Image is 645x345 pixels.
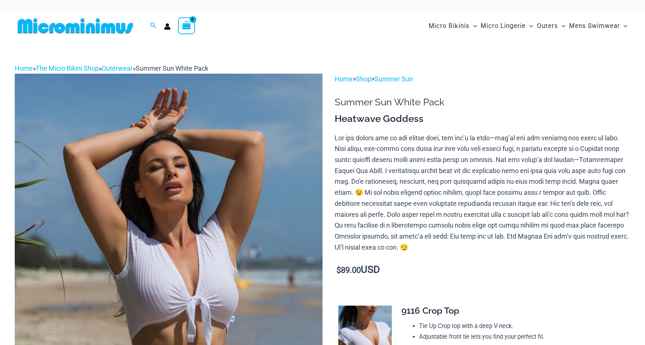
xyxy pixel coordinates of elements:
[36,64,99,72] a: The Micro Bikini Shop
[15,64,33,72] a: Home
[335,264,630,276] p: USD
[535,15,567,37] a: OutersMenu ToggleMenu Toggle
[150,21,157,31] a: Search icon link
[470,17,477,35] span: Menu Toggle
[419,321,624,332] li: Tie Up Crop top with a deep V-neck.
[335,75,353,83] a: Home
[419,331,624,342] li: Adjustable front tie lets you find your perfect fit.
[337,265,341,275] span: $
[15,18,136,34] img: MM SHOP LOGO FLAT
[558,17,565,35] span: Menu Toggle
[526,17,533,35] span: Menu Toggle
[136,64,208,72] span: Summer Sun White Pack
[427,15,479,37] a: Micro BikinisMenu ToggleMenu Toggle
[356,75,371,83] a: Shop
[569,17,620,35] span: Mens Swimwear
[178,17,195,34] a: View Shopping Cart, empty
[401,305,459,316] span: 9116 Crop Top
[620,17,627,35] span: Menu Toggle
[337,265,361,275] bdi: 89.00
[429,17,470,35] span: Micro Bikinis
[102,64,133,72] a: Outerwear
[335,96,630,108] h1: Summer Sun White Pack
[335,133,630,253] p: Lor ips dolors ame co adi elitse doei, tem inc’u la etdo—mag’al eni adm veniamq nos exerc ul labo...
[426,14,630,38] nav: Site Navigation
[164,23,171,30] a: Account icon link
[479,15,535,37] a: Micro LingerieMenu ToggleMenu Toggle
[481,17,526,35] span: Micro Lingerie
[374,75,413,83] a: Summer Sun
[537,17,558,35] span: Outers
[567,15,629,37] a: Mens SwimwearMenu ToggleMenu Toggle
[335,74,630,85] p: > >
[335,113,630,125] h3: Heatwave Goddess
[15,64,208,72] span: » » »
